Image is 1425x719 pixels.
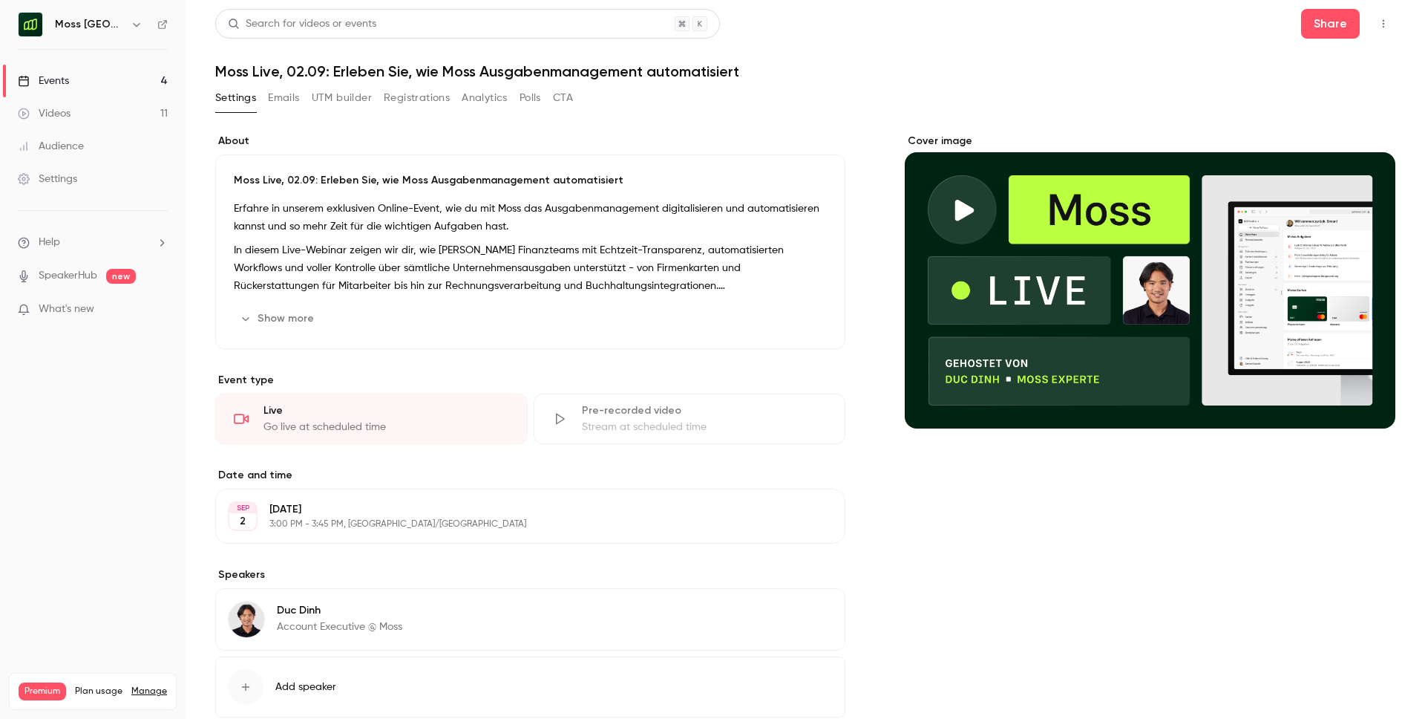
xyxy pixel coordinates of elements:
section: Cover image [905,134,1395,429]
a: SpeakerHub [39,268,97,284]
p: Event type [215,373,845,388]
div: Stream at scheduled time [582,420,828,435]
button: Registrations [384,86,450,110]
a: Manage [131,686,167,697]
p: [DATE] [269,502,767,517]
button: Show more [234,307,323,331]
div: Duc DinhDuc DinhAccount Executive @ Moss [215,588,845,651]
p: 3:00 PM - 3:45 PM, [GEOGRAPHIC_DATA]/[GEOGRAPHIC_DATA] [269,518,767,530]
span: new [106,269,136,284]
button: UTM builder [312,86,372,110]
button: Polls [520,86,541,110]
span: Help [39,235,60,250]
p: In diesem Live-Webinar zeigen wir dir, wie [PERSON_NAME] Finanzteams mit Echtzeit-Transparenz, au... [234,241,827,295]
img: Moss Deutschland [19,13,42,36]
img: Duc Dinh [229,602,264,637]
label: Date and time [215,468,845,483]
button: CTA [553,86,573,110]
label: Cover image [905,134,1395,149]
div: Settings [18,172,77,186]
div: Go live at scheduled time [263,420,509,435]
li: help-dropdown-opener [18,235,168,250]
div: Audience [18,139,84,154]
div: SEP [229,503,256,513]
span: Plan usage [75,686,122,697]
div: Live [263,403,509,418]
button: Emails [268,86,299,110]
h1: Moss Live, 02.09: Erleben Sie, wie Moss Ausgabenmanagement automatisiert [215,62,1395,80]
div: Videos [18,106,71,121]
div: Pre-recorded videoStream at scheduled time [534,394,846,444]
div: Search for videos or events [228,16,376,32]
span: Premium [19,683,66,700]
p: Erfahre in unserem exklusiven Online-Event, wie du mit Moss das Ausgabenmanagement digitalisieren... [234,200,827,235]
p: Account Executive @ Moss [277,619,402,634]
div: Pre-recorded video [582,403,828,418]
iframe: Noticeable Trigger [150,303,168,316]
label: Speakers [215,567,845,582]
p: 2 [240,514,246,529]
button: Add speaker [215,657,845,718]
button: Settings [215,86,256,110]
button: Share [1301,9,1360,39]
h6: Moss [GEOGRAPHIC_DATA] [55,17,125,32]
p: Duc Dinh [277,603,402,618]
span: Add speaker [275,680,336,694]
div: Events [18,74,69,88]
p: Moss Live, 02.09: Erleben Sie, wie Moss Ausgabenmanagement automatisiert [234,173,827,188]
span: What's new [39,302,94,317]
div: LiveGo live at scheduled time [215,394,528,444]
button: Analytics [462,86,508,110]
label: About [215,134,845,149]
